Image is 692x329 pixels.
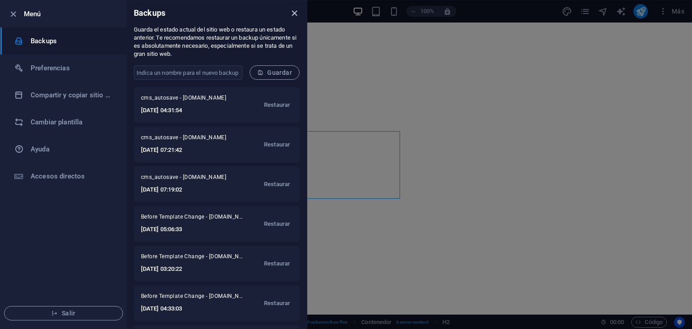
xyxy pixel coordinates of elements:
[264,219,290,229] span: Restaurar
[12,310,115,317] span: Salir
[141,134,235,145] span: cms_autosave - [DOMAIN_NAME]
[262,292,292,314] button: Restaurar
[141,94,235,105] span: cms_autosave - [DOMAIN_NAME]
[264,100,290,110] span: Restaurar
[31,171,114,182] h6: Accesos directos
[262,94,292,116] button: Restaurar
[141,213,244,224] span: Before Template Change - [DOMAIN_NAME]
[264,298,290,309] span: Restaurar
[4,306,123,320] button: Salir
[0,136,127,163] a: Ayuda
[24,9,119,19] h6: Menú
[31,63,114,73] h6: Preferencias
[31,117,114,128] h6: Cambiar plantilla
[262,213,292,235] button: Restaurar
[250,65,300,80] button: Guardar
[31,36,114,46] h6: Backups
[264,139,290,150] span: Restaurar
[141,292,244,303] span: Before Template Change - [DOMAIN_NAME]
[262,134,292,155] button: Restaurar
[262,253,292,274] button: Restaurar
[141,105,235,116] h6: [DATE] 04:31:54
[134,26,300,58] p: Guarda el estado actual del sitio web o restaura un estado anterior. Te recomendamos restaurar un...
[134,65,242,80] input: Indica un nombre para el nuevo backup (opcional)
[141,264,244,274] h6: [DATE] 03:20:22
[264,258,290,269] span: Restaurar
[134,8,165,18] h6: Backups
[262,174,292,195] button: Restaurar
[141,174,235,184] span: cms_autosave - [DOMAIN_NAME]
[264,179,290,190] span: Restaurar
[141,303,244,314] h6: [DATE] 04:33:03
[289,8,300,18] button: close
[31,90,114,101] h6: Compartir y copiar sitio web
[141,184,235,195] h6: [DATE] 07:19:02
[31,144,114,155] h6: Ayuda
[141,145,235,155] h6: [DATE] 07:21:42
[257,69,292,76] span: Guardar
[141,224,244,235] h6: [DATE] 05:06:33
[141,253,244,264] span: Before Template Change - [DOMAIN_NAME]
